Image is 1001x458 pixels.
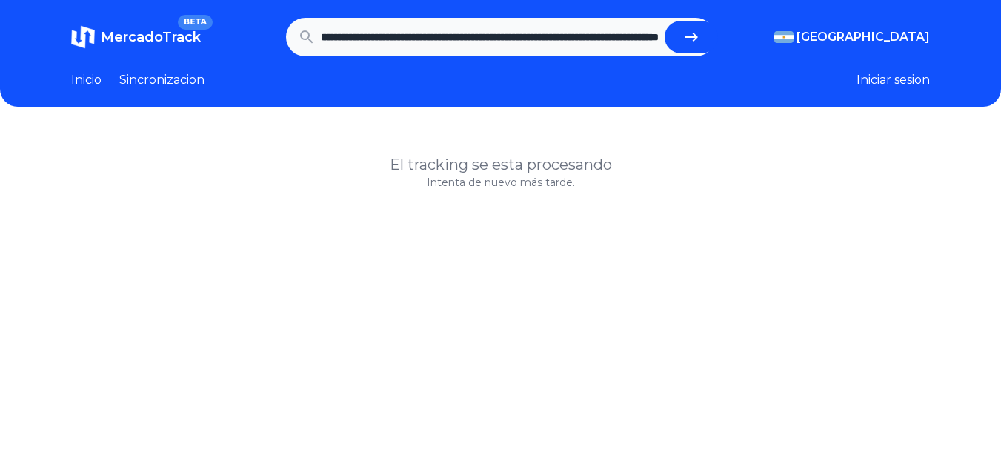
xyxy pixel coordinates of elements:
a: Sincronizacion [119,71,204,89]
a: Inicio [71,71,102,89]
span: BETA [178,15,213,30]
button: Iniciar sesion [857,71,930,89]
span: [GEOGRAPHIC_DATA] [797,28,930,46]
a: MercadoTrackBETA [71,25,201,49]
button: [GEOGRAPHIC_DATA] [774,28,930,46]
p: Intenta de nuevo más tarde. [71,175,930,190]
img: MercadoTrack [71,25,95,49]
span: MercadoTrack [101,29,201,45]
img: Argentina [774,31,794,43]
h1: El tracking se esta procesando [71,154,930,175]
